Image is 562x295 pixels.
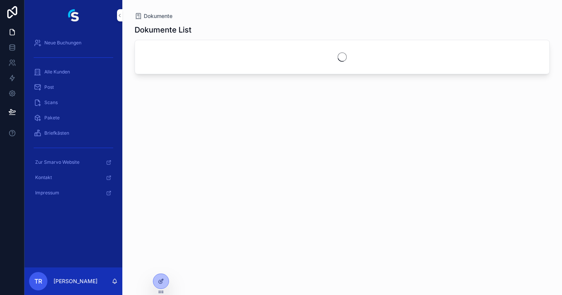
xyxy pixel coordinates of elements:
[29,36,118,50] a: Neue Buchungen
[29,80,118,94] a: Post
[44,99,58,106] span: Scans
[44,115,60,121] span: Pakete
[29,111,118,125] a: Pakete
[44,40,81,46] span: Neue Buchungen
[44,84,54,90] span: Post
[54,277,97,285] p: [PERSON_NAME]
[29,186,118,200] a: Impressum
[135,24,192,35] h1: Dokumente List
[35,174,52,181] span: Kontakt
[29,155,118,169] a: Zur Smarvo Website
[29,126,118,140] a: Briefkästen
[44,69,70,75] span: Alle Kunden
[35,159,80,165] span: Zur Smarvo Website
[29,96,118,109] a: Scans
[24,31,122,210] div: scrollable content
[44,130,69,136] span: Briefkästen
[68,9,79,21] img: App logo
[29,65,118,79] a: Alle Kunden
[135,12,172,20] a: Dokumente
[144,12,172,20] span: Dokumente
[34,277,42,286] span: TR
[35,190,59,196] span: Impressum
[29,171,118,184] a: Kontakt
